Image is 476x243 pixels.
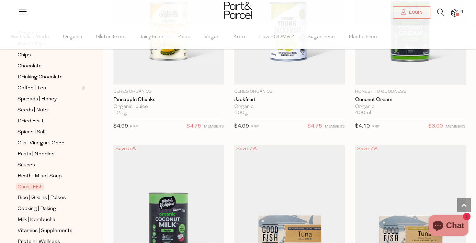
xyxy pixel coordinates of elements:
span: 400g [234,110,248,116]
a: Broth | Miso | Soup [18,172,80,180]
div: Organic [355,104,466,110]
a: Seeds | Nuts [18,106,80,114]
a: Pasta | Noodles [18,150,80,158]
span: Pasta | Noodles [18,150,55,158]
span: Chocolate [18,62,42,70]
span: 425g [113,110,127,116]
div: Save 7% [355,144,380,154]
span: Spreads | Honey [18,95,57,103]
small: MEMBERS [204,125,224,129]
p: Ceres Organics [113,89,224,95]
span: 4 [459,9,465,15]
a: Coffee | Tea [18,84,80,92]
span: 400ml [355,110,371,116]
span: Milk | Kombucha [18,216,55,224]
span: Vitamins | Supplements [18,227,72,235]
span: Paleo [177,25,191,49]
a: Chips [18,51,80,59]
span: Login [407,10,422,15]
a: Drinking Chocolate [18,73,80,81]
a: Cans | Fish [18,183,80,191]
small: MEMBERS [325,125,345,129]
span: Low FODMAP [259,25,294,49]
span: Gluten Free [96,25,124,49]
button: Expand/Collapse Coffee | Tea [80,84,85,92]
span: Cooking | Baking [18,205,56,213]
a: Coconut Cream [355,97,466,103]
span: $3.90 [428,122,443,131]
a: 4 [451,9,458,16]
span: Spices | Salt [18,128,46,136]
small: RRP [130,125,138,129]
span: Cans | Fish [16,183,44,190]
a: Milk | Kombucha [18,216,80,224]
div: Save 5% [113,144,138,154]
a: Rice | Grains | Pulses [18,194,80,202]
small: RRP [372,125,379,129]
span: Plastic Free [349,25,377,49]
span: Organic [63,25,82,49]
div: Organic | Juice [113,104,224,110]
p: Honest to Goodness [355,89,466,95]
small: RRP [251,125,259,129]
span: Chips [18,51,31,59]
a: Pineapple Chunks [113,97,224,103]
a: Dried Fruit [18,117,80,125]
span: Rice | Grains | Pulses [18,194,66,202]
span: Vegan [204,25,219,49]
span: Coffee | Tea [18,84,46,92]
span: $4.75 [186,122,201,131]
span: $4.10 [355,124,370,129]
a: Chocolate [18,62,80,70]
span: $4.99 [234,124,249,129]
div: Save 7% [234,144,259,154]
span: Oils | Vinegar | Ghee [18,139,65,147]
a: Spices | Salt [18,128,80,136]
span: Australian Made [11,25,49,49]
span: $4.99 [113,124,128,129]
span: Keto [233,25,245,49]
div: Organic [234,104,345,110]
a: Login [393,6,430,19]
a: Sauces [18,161,80,169]
p: Ceres Organics [234,89,345,95]
img: Part&Parcel [224,2,252,19]
span: $4.75 [307,122,322,131]
span: Dried Fruit [18,117,44,125]
a: Spreads | Honey [18,95,80,103]
span: Sauces [18,161,35,169]
span: Sugar Free [307,25,335,49]
a: Vitamins | Supplements [18,227,80,235]
span: Dairy Free [138,25,163,49]
a: Cooking | Baking [18,205,80,213]
span: Broth | Miso | Soup [18,172,62,180]
inbox-online-store-chat: Shopify online store chat [427,215,471,238]
a: Jackfruit [234,97,345,103]
small: MEMBERS [446,125,466,129]
span: Seeds | Nuts [18,106,48,114]
a: Oils | Vinegar | Ghee [18,139,80,147]
span: Drinking Chocolate [18,73,63,81]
